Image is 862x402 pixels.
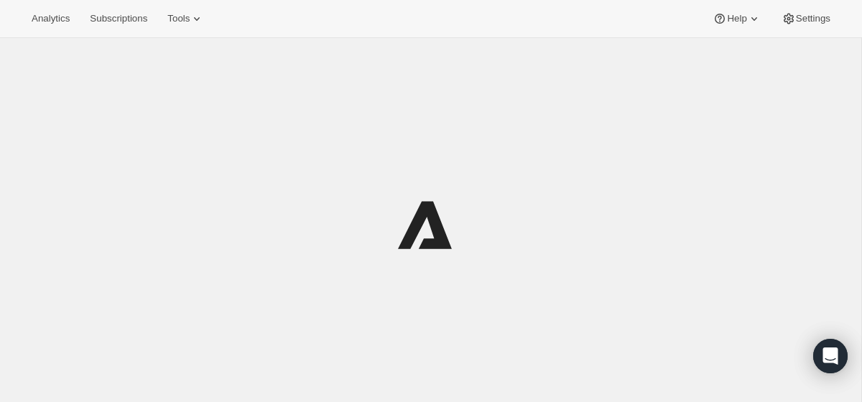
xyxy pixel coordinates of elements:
button: Analytics [23,9,78,29]
button: Subscriptions [81,9,156,29]
div: Open Intercom Messenger [813,339,848,373]
button: Settings [773,9,839,29]
button: Tools [159,9,213,29]
span: Analytics [32,13,70,24]
button: Help [704,9,769,29]
span: Settings [796,13,830,24]
span: Help [727,13,746,24]
span: Subscriptions [90,13,147,24]
span: Tools [167,13,190,24]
